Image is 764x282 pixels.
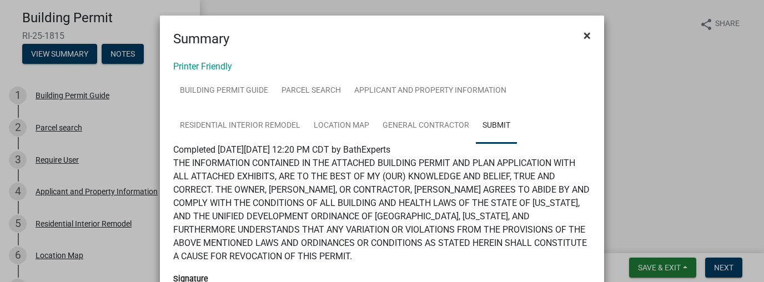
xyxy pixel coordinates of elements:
[173,157,591,263] p: THE INFORMATION CONTAINED IN THE ATTACHED BUILDING PERMIT AND PLAN APPLICATION WITH ALL ATTACHED ...
[275,73,348,109] a: Parcel search
[173,108,307,144] a: Residential Interior Remodel
[584,28,591,43] span: ×
[376,108,476,144] a: General Contractor
[348,73,513,109] a: Applicant and Property Information
[173,144,390,155] span: Completed [DATE][DATE] 12:20 PM CDT by BathExperts
[307,108,376,144] a: Location Map
[173,61,232,72] a: Printer Friendly
[575,20,600,51] button: Close
[173,29,229,49] h4: Summary
[173,73,275,109] a: Building Permit Guide
[476,108,517,144] a: Submit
